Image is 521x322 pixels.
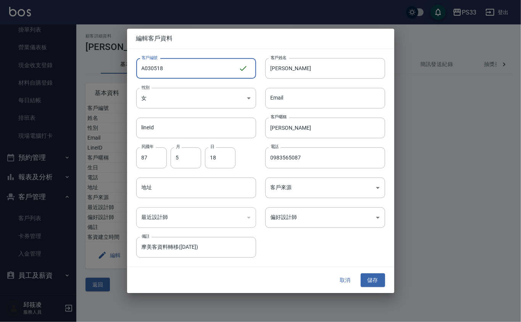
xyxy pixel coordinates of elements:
[142,144,153,150] label: 民國年
[142,84,150,90] label: 性別
[210,144,214,150] label: 日
[333,273,358,287] button: 取消
[361,273,385,287] button: 儲存
[136,88,256,108] div: 女
[271,144,279,150] label: 電話
[136,35,385,42] span: 編輯客戶資料
[271,114,287,120] label: 客戶暱稱
[142,233,150,239] label: 備註
[142,55,158,60] label: 客戶編號
[176,144,180,150] label: 月
[271,55,287,60] label: 客戶姓名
